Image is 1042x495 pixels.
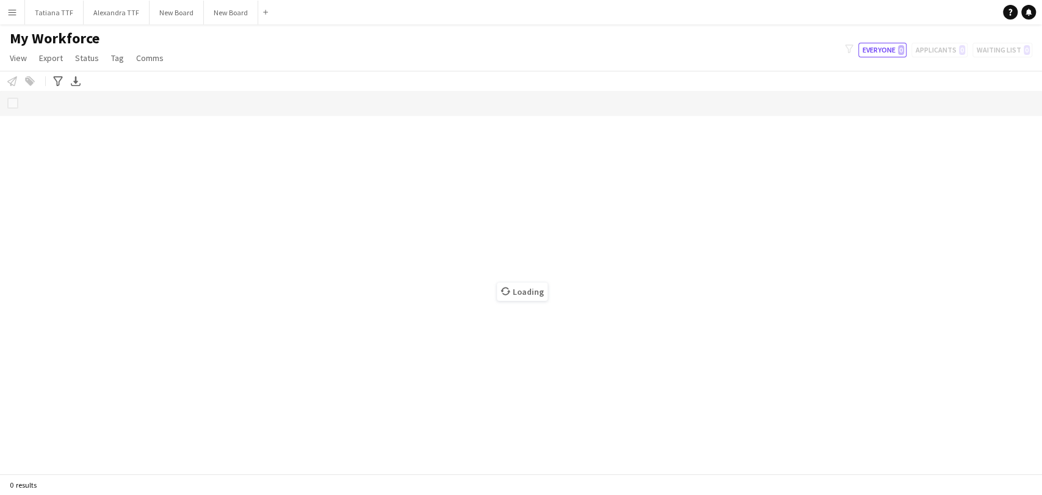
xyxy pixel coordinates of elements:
app-action-btn: Export XLSX [68,74,83,89]
a: Export [34,50,68,66]
span: Tag [111,52,124,63]
a: Comms [131,50,168,66]
span: Comms [136,52,164,63]
button: Everyone0 [858,43,906,57]
a: Tag [106,50,129,66]
span: Export [39,52,63,63]
span: 0 [898,45,904,55]
button: New Board [204,1,258,24]
button: New Board [150,1,204,24]
app-action-btn: Advanced filters [51,74,65,89]
span: My Workforce [10,29,99,48]
a: Status [70,50,104,66]
button: Alexandra TTF [84,1,150,24]
span: Loading [497,283,548,301]
button: Tatiana TTF [25,1,84,24]
span: Status [75,52,99,63]
a: View [5,50,32,66]
span: View [10,52,27,63]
